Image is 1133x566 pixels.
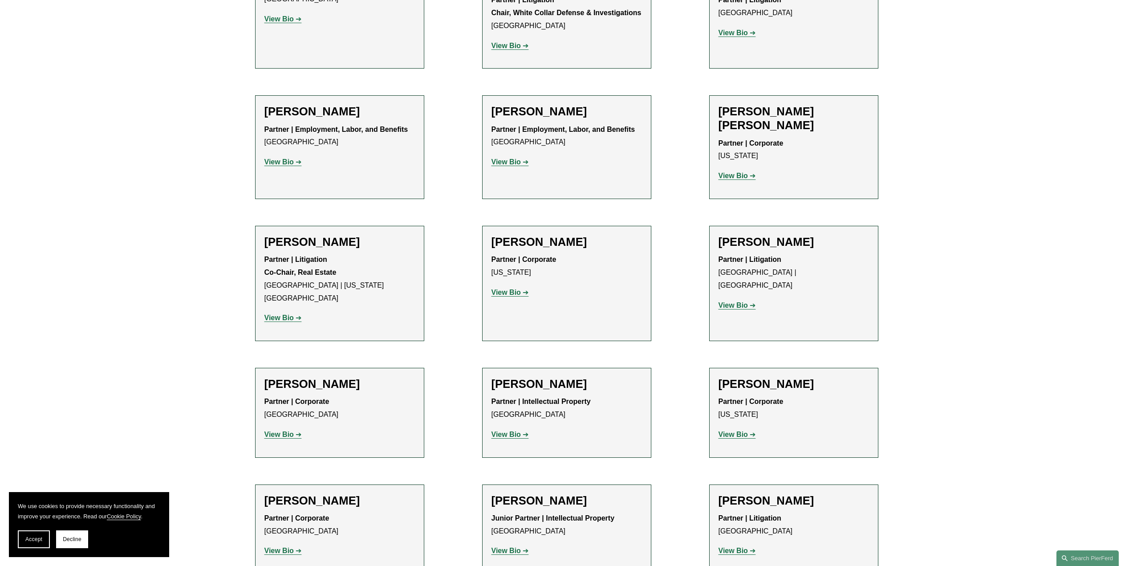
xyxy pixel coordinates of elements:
span: Decline [63,536,81,542]
strong: Partner | Intellectual Property [491,398,591,405]
h2: [PERSON_NAME] [491,105,642,118]
strong: Junior Partner | Intellectual Property [491,514,615,522]
strong: Partner | Corporate [264,514,329,522]
a: Cookie Policy [107,513,141,520]
strong: View Bio [719,431,748,438]
h2: [PERSON_NAME] [491,377,642,391]
a: View Bio [264,15,302,23]
strong: View Bio [264,314,294,322]
a: View Bio [491,547,529,554]
p: [GEOGRAPHIC_DATA] [264,123,415,149]
p: [US_STATE] [719,137,869,163]
h2: [PERSON_NAME] [719,377,869,391]
p: [US_STATE] [491,253,642,279]
h2: [PERSON_NAME] [719,235,869,249]
h2: [PERSON_NAME] [491,235,642,249]
strong: Partner | Corporate [491,256,556,263]
strong: View Bio [719,301,748,309]
strong: Partner | Corporate [719,398,784,405]
strong: View Bio [491,158,521,166]
strong: Partner | Litigation Co-Chair, Real Estate [264,256,337,276]
h2: [PERSON_NAME] [PERSON_NAME] [719,105,869,132]
a: View Bio [719,172,756,179]
a: View Bio [719,301,756,309]
strong: View Bio [491,431,521,438]
h2: [PERSON_NAME] [264,105,415,118]
strong: View Bio [719,547,748,554]
p: We use cookies to provide necessary functionality and improve your experience. Read our . [18,501,160,521]
button: Accept [18,530,50,548]
strong: Partner | Litigation [719,514,781,522]
a: View Bio [719,547,756,554]
a: Search this site [1056,550,1119,566]
strong: View Bio [491,547,521,554]
strong: Partner | Employment, Labor, and Benefits [264,126,408,133]
a: View Bio [491,431,529,438]
strong: Partner | Litigation [719,256,781,263]
p: [GEOGRAPHIC_DATA] [491,123,642,149]
a: View Bio [264,547,302,554]
strong: View Bio [719,172,748,179]
p: [GEOGRAPHIC_DATA] [719,512,869,538]
h2: [PERSON_NAME] [264,494,415,508]
a: View Bio [264,431,302,438]
strong: View Bio [719,29,748,37]
h2: [PERSON_NAME] [264,377,415,391]
p: [US_STATE] [719,395,869,421]
strong: Partner | Corporate [719,139,784,147]
strong: View Bio [264,547,294,554]
p: [GEOGRAPHIC_DATA] [491,395,642,421]
a: View Bio [719,431,756,438]
strong: View Bio [264,431,294,438]
p: [GEOGRAPHIC_DATA] | [US_STATE][GEOGRAPHIC_DATA] [264,253,415,305]
a: View Bio [719,29,756,37]
a: View Bio [264,314,302,322]
a: View Bio [491,42,529,49]
span: Accept [25,536,42,542]
strong: View Bio [491,42,521,49]
button: Decline [56,530,88,548]
a: View Bio [264,158,302,166]
a: View Bio [491,289,529,296]
h2: [PERSON_NAME] [264,235,415,249]
strong: View Bio [491,289,521,296]
h2: [PERSON_NAME] [719,494,869,508]
a: View Bio [491,158,529,166]
section: Cookie banner [9,492,169,557]
h2: [PERSON_NAME] [491,494,642,508]
strong: Partner | Corporate [264,398,329,405]
strong: View Bio [264,158,294,166]
strong: View Bio [264,15,294,23]
p: [GEOGRAPHIC_DATA] [491,512,642,538]
p: [GEOGRAPHIC_DATA] [264,512,415,538]
strong: Partner | Employment, Labor, and Benefits [491,126,635,133]
p: [GEOGRAPHIC_DATA] [264,395,415,421]
p: [GEOGRAPHIC_DATA] | [GEOGRAPHIC_DATA] [719,253,869,292]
